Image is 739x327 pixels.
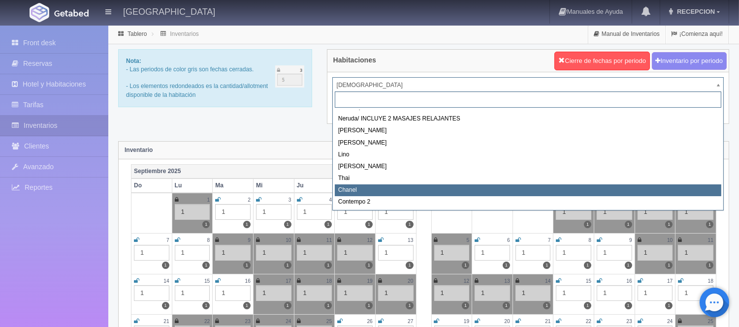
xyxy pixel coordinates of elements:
[335,125,721,137] div: [PERSON_NAME]
[335,161,721,173] div: [PERSON_NAME]
[335,149,721,161] div: Lino
[335,173,721,184] div: Thai
[335,137,721,149] div: [PERSON_NAME]
[335,196,721,208] div: Contempo 2
[335,113,721,125] div: Neruda/ INCLUYE 2 MASAJES RELAJANTES
[335,184,721,196] div: Chanel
